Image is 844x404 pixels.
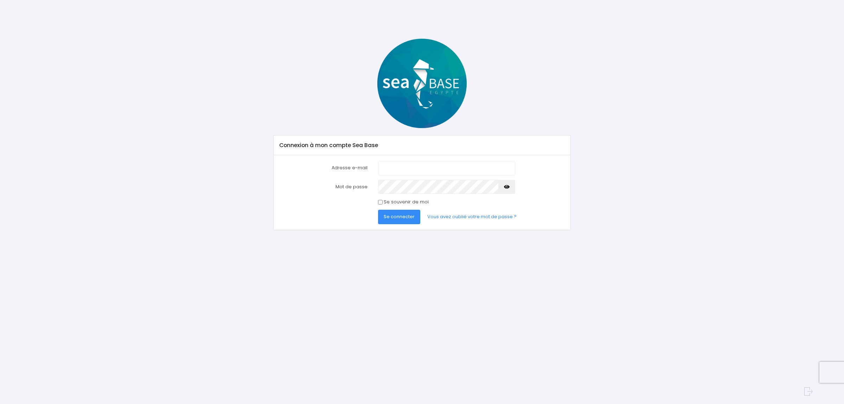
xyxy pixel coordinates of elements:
a: Vous avez oublié votre mot de passe ? [422,210,522,224]
div: Connexion à mon compte Sea Base [274,135,570,155]
button: Se connecter [378,210,420,224]
label: Mot de passe [274,180,373,194]
label: Adresse e-mail [274,161,373,175]
label: Se souvenir de moi [384,198,429,206]
span: Se connecter [384,213,415,220]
